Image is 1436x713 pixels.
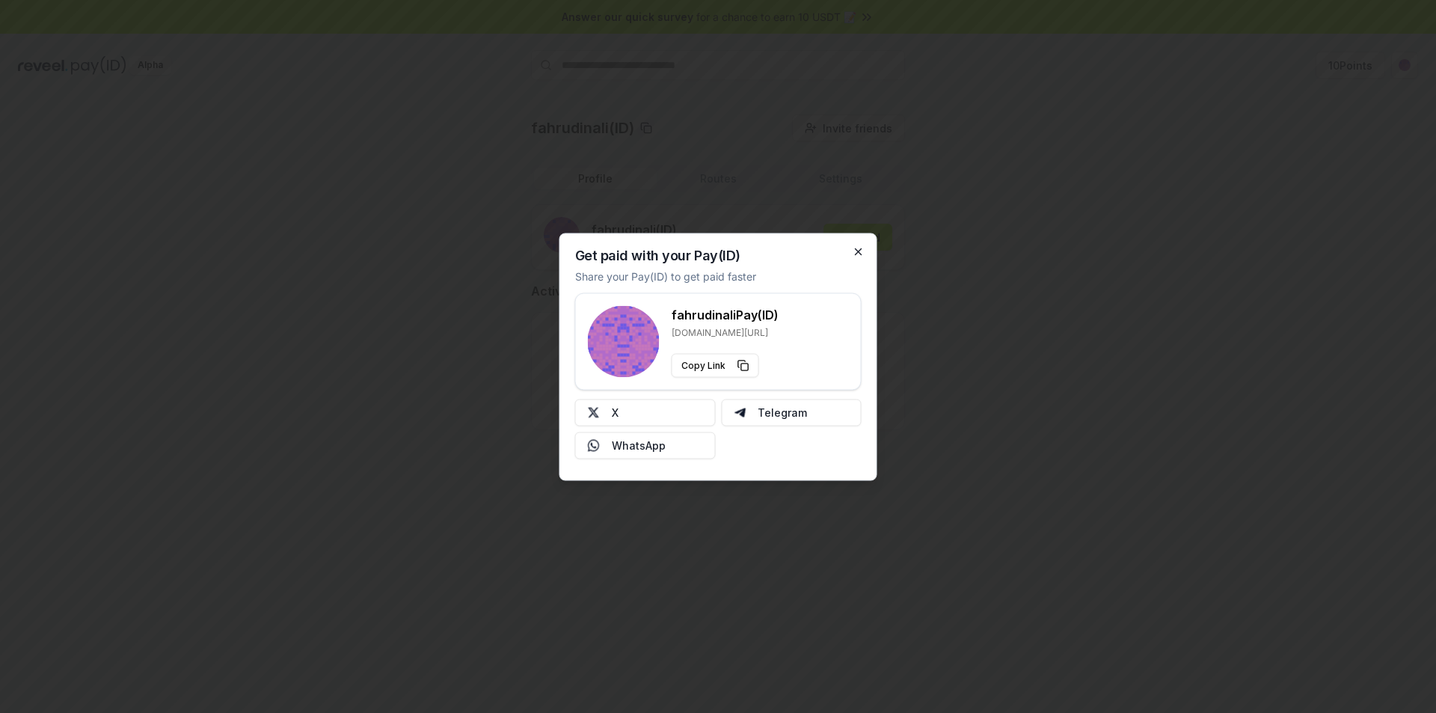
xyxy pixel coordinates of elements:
[575,248,740,262] h2: Get paid with your Pay(ID)
[575,268,756,284] p: Share your Pay(ID) to get paid faster
[672,353,759,377] button: Copy Link
[588,406,600,418] img: X
[588,439,600,451] img: Whatsapp
[672,326,779,338] p: [DOMAIN_NAME][URL]
[575,399,716,426] button: X
[672,305,779,323] h3: fahrudinali Pay(ID)
[734,406,746,418] img: Telegram
[575,432,716,459] button: WhatsApp
[721,399,862,426] button: Telegram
